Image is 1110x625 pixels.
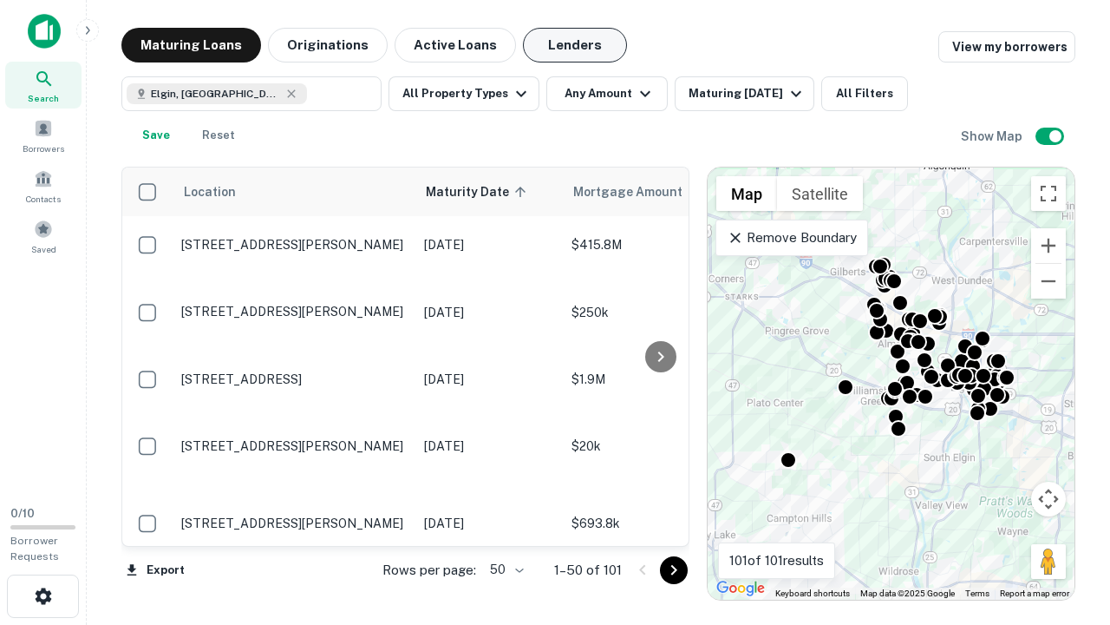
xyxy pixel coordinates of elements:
[26,192,61,206] span: Contacts
[961,127,1025,146] h6: Show Map
[727,227,856,248] p: Remove Boundary
[5,112,82,159] a: Borrowers
[128,118,184,153] button: Save your search to get updates of matches that match your search criteria.
[571,370,745,389] p: $1.9M
[191,118,246,153] button: Reset
[1031,482,1066,516] button: Map camera controls
[712,577,769,600] img: Google
[424,303,554,322] p: [DATE]
[1031,264,1066,299] button: Zoom out
[965,589,989,598] a: Terms (opens in new tab)
[173,168,415,216] th: Location
[424,437,554,456] p: [DATE]
[10,507,35,520] span: 0 / 10
[821,76,908,111] button: All Filters
[483,557,526,582] div: 50
[5,62,82,109] a: Search
[424,514,554,533] p: [DATE]
[181,304,407,319] p: [STREET_ADDRESS][PERSON_NAME]
[708,168,1074,600] div: 0 0
[121,557,189,583] button: Export
[388,76,539,111] button: All Property Types
[395,28,516,62] button: Active Loans
[729,550,824,571] p: 101 of 101 results
[938,31,1075,62] a: View my borrowers
[424,370,554,389] p: [DATE]
[563,168,754,216] th: Mortgage Amount
[1023,486,1110,569] iframe: Chat Widget
[689,83,806,104] div: Maturing [DATE]
[23,141,64,155] span: Borrowers
[546,76,668,111] button: Any Amount
[121,28,261,62] button: Maturing Loans
[775,588,850,600] button: Keyboard shortcuts
[382,560,476,581] p: Rows per page:
[675,76,814,111] button: Maturing [DATE]
[1031,176,1066,211] button: Toggle fullscreen view
[10,535,59,562] span: Borrower Requests
[426,181,532,202] span: Maturity Date
[181,516,407,531] p: [STREET_ADDRESS][PERSON_NAME]
[183,181,236,202] span: Location
[523,28,627,62] button: Lenders
[571,514,745,533] p: $693.8k
[571,437,745,456] p: $20k
[31,242,56,256] span: Saved
[716,176,777,211] button: Show street map
[181,372,407,387] p: [STREET_ADDRESS]
[181,237,407,253] p: [STREET_ADDRESS][PERSON_NAME]
[712,577,769,600] a: Open this area in Google Maps (opens a new window)
[415,168,563,216] th: Maturity Date
[1000,589,1069,598] a: Report a map error
[5,213,82,260] a: Saved
[181,438,407,454] p: [STREET_ADDRESS][PERSON_NAME]
[573,181,705,202] span: Mortgage Amount
[424,235,554,254] p: [DATE]
[860,589,955,598] span: Map data ©2025 Google
[571,235,745,254] p: $415.8M
[777,176,863,211] button: Show satellite imagery
[28,14,61,49] img: capitalize-icon.png
[1031,228,1066,263] button: Zoom in
[554,560,622,581] p: 1–50 of 101
[571,303,745,322] p: $250k
[660,556,688,584] button: Go to next page
[28,91,59,105] span: Search
[151,86,281,102] span: Elgin, [GEOGRAPHIC_DATA], [GEOGRAPHIC_DATA]
[5,162,82,209] a: Contacts
[268,28,388,62] button: Originations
